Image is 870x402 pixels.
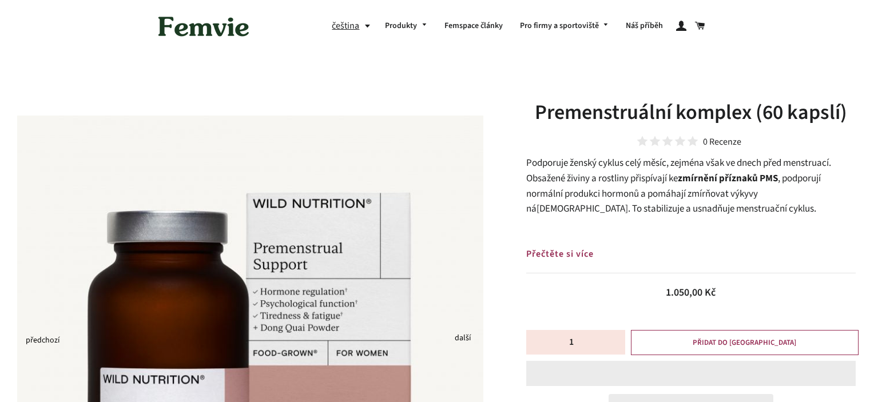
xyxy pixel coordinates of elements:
span: Přečtěte si více [526,248,594,260]
a: Pro firmy a sportoviště [511,11,618,41]
button: Previous [26,340,31,343]
button: PŘIDAT DO [GEOGRAPHIC_DATA] [631,330,859,355]
span: , podporují normální produkci hormonů a pomáhají zmírňovat výkyvy ná[DEMOGRAPHIC_DATA]. To stabil... [526,172,821,216]
b: zmírnění příznaků PMS [678,172,778,185]
img: Femvie [152,9,255,44]
button: čeština [332,18,376,34]
h1: Premenstruální komplex (60 kapslí) [526,98,856,127]
span: Podporuje ženský cyklus celý měsíc, zejména však ve dnech před menstruací. Obsažené živiny a rost... [526,156,831,185]
span: PŘIDAT DO [GEOGRAPHIC_DATA] [693,337,796,348]
span: 1.050,00 Kč [666,285,716,300]
a: Femspace články [436,11,511,41]
div: 0 Recenze [703,138,741,146]
button: Next [455,338,460,340]
a: Náš příběh [617,11,672,41]
a: Produkty [376,11,436,41]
